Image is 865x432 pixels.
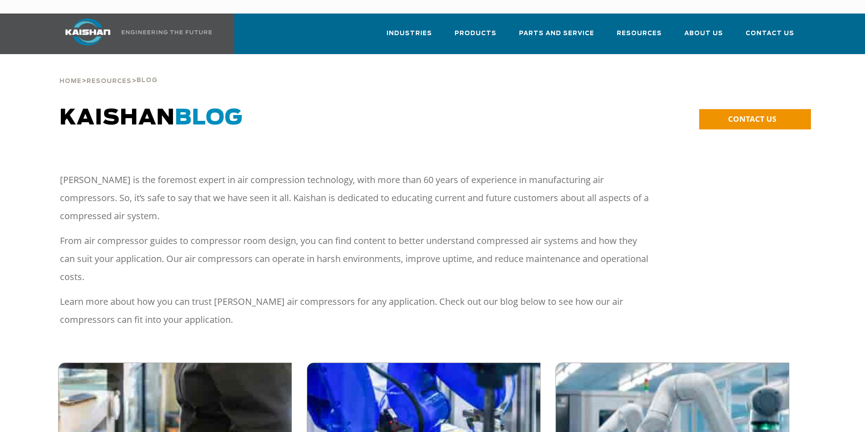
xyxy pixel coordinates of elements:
span: Blog [137,78,158,83]
h1: Kaishan [59,106,616,131]
span: Parts and Service [519,28,594,39]
p: [PERSON_NAME] is the foremost expert in air compression technology, with more than 60 years of ex... [60,171,650,225]
p: Learn more about how you can trust [PERSON_NAME] air compressors for any application. Check out o... [60,293,650,329]
span: Resources [617,28,662,39]
span: CONTACT US [728,114,776,124]
span: BLOG [175,107,243,129]
span: Industries [387,28,432,39]
a: CONTACT US [699,109,811,129]
span: Home [59,78,82,84]
a: Kaishan USA [54,14,214,54]
span: Resources [86,78,132,84]
a: Products [455,22,496,52]
div: > > [59,54,158,88]
a: Resources [86,77,132,85]
a: About Us [684,22,723,52]
span: Contact Us [746,28,794,39]
a: Industries [387,22,432,52]
a: Resources [617,22,662,52]
img: kaishan logo [54,18,122,46]
a: Parts and Service [519,22,594,52]
span: Products [455,28,496,39]
span: About Us [684,28,723,39]
p: From air compressor guides to compressor room design, you can find content to better understand c... [60,232,650,286]
a: Home [59,77,82,85]
img: Engineering the future [122,30,212,34]
a: Contact Us [746,22,794,52]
